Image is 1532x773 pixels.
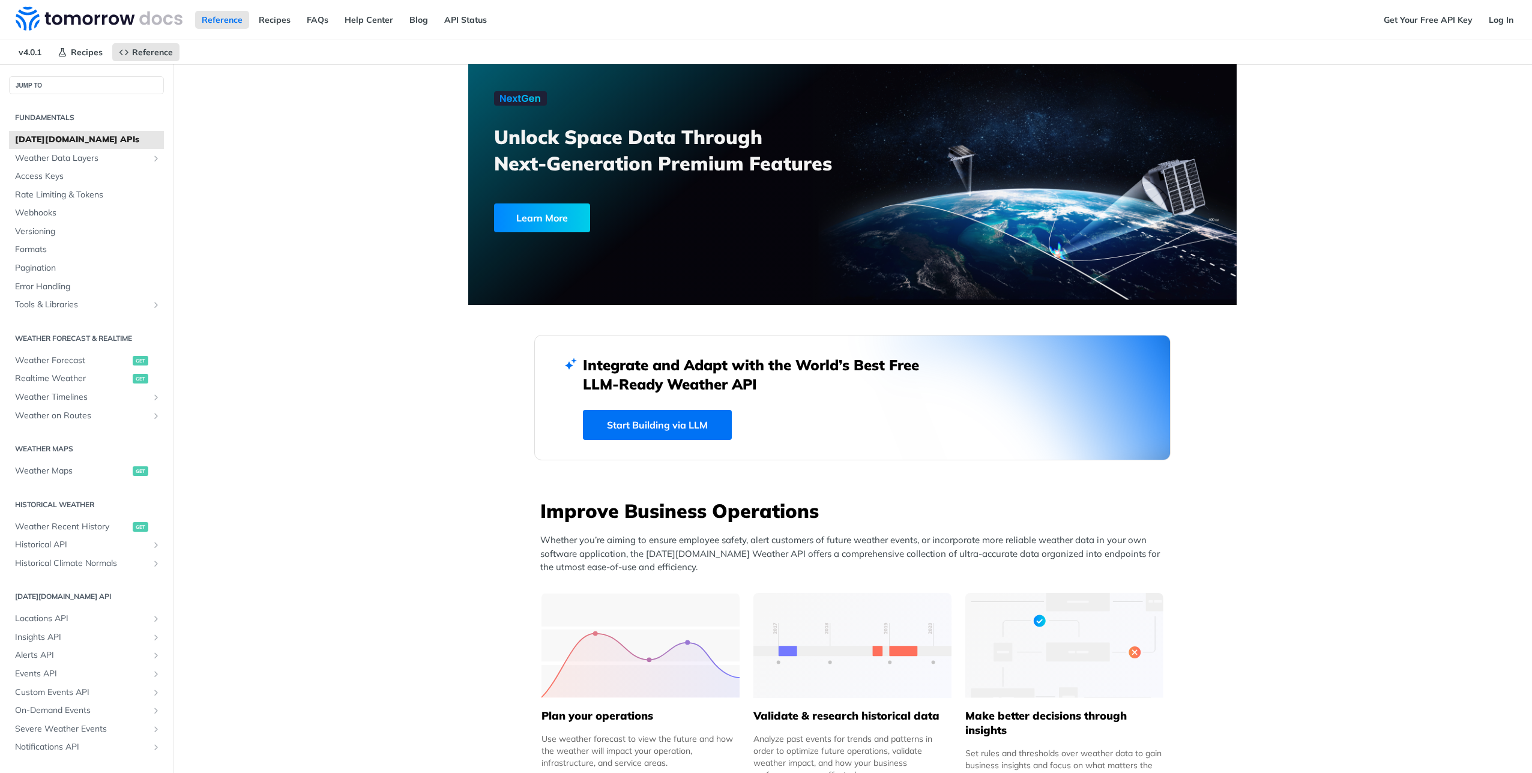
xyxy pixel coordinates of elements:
span: Weather Timelines [15,391,148,403]
a: Reference [112,43,179,61]
h2: Historical Weather [9,499,164,510]
button: Show subpages for Alerts API [151,651,161,660]
span: Events API [15,668,148,680]
button: Show subpages for Historical API [151,540,161,550]
span: get [133,356,148,365]
h5: Validate & research historical data [753,709,951,723]
span: Error Handling [15,281,161,293]
span: Weather Maps [15,465,130,477]
a: FAQs [300,11,335,29]
a: Weather Data LayersShow subpages for Weather Data Layers [9,149,164,167]
a: Severe Weather EventsShow subpages for Severe Weather Events [9,720,164,738]
span: Formats [15,244,161,256]
span: Pagination [15,262,161,274]
a: Weather TimelinesShow subpages for Weather Timelines [9,388,164,406]
a: On-Demand EventsShow subpages for On-Demand Events [9,702,164,720]
button: Show subpages for Weather Timelines [151,393,161,402]
a: Historical Climate NormalsShow subpages for Historical Climate Normals [9,555,164,573]
h5: Plan your operations [541,709,740,723]
button: Show subpages for Severe Weather Events [151,724,161,734]
span: Historical Climate Normals [15,558,148,570]
a: Locations APIShow subpages for Locations API [9,610,164,628]
a: Weather Mapsget [9,462,164,480]
button: Show subpages for Tools & Libraries [151,300,161,310]
a: Rate Limiting & Tokens [9,186,164,204]
span: Custom Events API [15,687,148,699]
span: [DATE][DOMAIN_NAME] APIs [15,134,161,146]
img: 39565e8-group-4962x.svg [541,593,740,698]
span: Realtime Weather [15,373,130,385]
h3: Improve Business Operations [540,498,1171,524]
span: Reference [132,47,173,58]
a: Reference [195,11,249,29]
a: Alerts APIShow subpages for Alerts API [9,646,164,664]
span: Access Keys [15,170,161,182]
a: Log In [1482,11,1520,29]
span: get [133,466,148,476]
button: Show subpages for Locations API [151,614,161,624]
span: Notifications API [15,741,148,753]
button: Show subpages for Historical Climate Normals [151,559,161,568]
span: Versioning [15,226,161,238]
h5: Make better decisions through insights [965,709,1163,738]
span: Weather Forecast [15,355,130,367]
span: Locations API [15,613,148,625]
a: Get Your Free API Key [1377,11,1479,29]
a: Formats [9,241,164,259]
button: JUMP TO [9,76,164,94]
a: Start Building via LLM [583,410,732,440]
div: Use weather forecast to view the future and how the weather will impact your operation, infrastru... [541,733,740,769]
a: [DATE][DOMAIN_NAME] APIs [9,131,164,149]
h2: Weather Forecast & realtime [9,333,164,344]
a: Webhooks [9,204,164,222]
img: Tomorrow.io Weather API Docs [16,7,182,31]
span: Weather Data Layers [15,152,148,164]
a: Insights APIShow subpages for Insights API [9,628,164,646]
a: Weather on RoutesShow subpages for Weather on Routes [9,407,164,425]
span: get [133,522,148,532]
span: Weather Recent History [15,521,130,533]
span: v4.0.1 [12,43,48,61]
span: Webhooks [15,207,161,219]
h2: [DATE][DOMAIN_NAME] API [9,591,164,602]
div: Learn More [494,203,590,232]
a: Notifications APIShow subpages for Notifications API [9,738,164,756]
span: Severe Weather Events [15,723,148,735]
button: Show subpages for Weather on Routes [151,411,161,421]
span: Rate Limiting & Tokens [15,189,161,201]
a: Recipes [51,43,109,61]
h2: Integrate and Adapt with the World’s Best Free LLM-Ready Weather API [583,355,937,394]
a: Pagination [9,259,164,277]
button: Show subpages for Weather Data Layers [151,154,161,163]
span: Tools & Libraries [15,299,148,311]
a: Realtime Weatherget [9,370,164,388]
span: get [133,374,148,383]
a: Error Handling [9,278,164,296]
a: Historical APIShow subpages for Historical API [9,536,164,554]
img: a22d113-group-496-32x.svg [965,593,1163,698]
span: Insights API [15,631,148,643]
span: On-Demand Events [15,705,148,717]
a: Learn More [494,203,791,232]
h2: Fundamentals [9,112,164,123]
span: Historical API [15,539,148,551]
span: Weather on Routes [15,410,148,422]
a: Access Keys [9,167,164,185]
span: Recipes [71,47,103,58]
a: Weather Recent Historyget [9,518,164,536]
button: Show subpages for Custom Events API [151,688,161,697]
button: Show subpages for Insights API [151,633,161,642]
a: Versioning [9,223,164,241]
button: Show subpages for Events API [151,669,161,679]
a: Tools & LibrariesShow subpages for Tools & Libraries [9,296,164,314]
img: NextGen [494,91,547,106]
a: Weather Forecastget [9,352,164,370]
h2: Weather Maps [9,444,164,454]
button: Show subpages for Notifications API [151,742,161,752]
a: Recipes [252,11,297,29]
a: Custom Events APIShow subpages for Custom Events API [9,684,164,702]
h3: Unlock Space Data Through Next-Generation Premium Features [494,124,866,176]
a: Events APIShow subpages for Events API [9,665,164,683]
button: Show subpages for On-Demand Events [151,706,161,715]
a: Blog [403,11,435,29]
